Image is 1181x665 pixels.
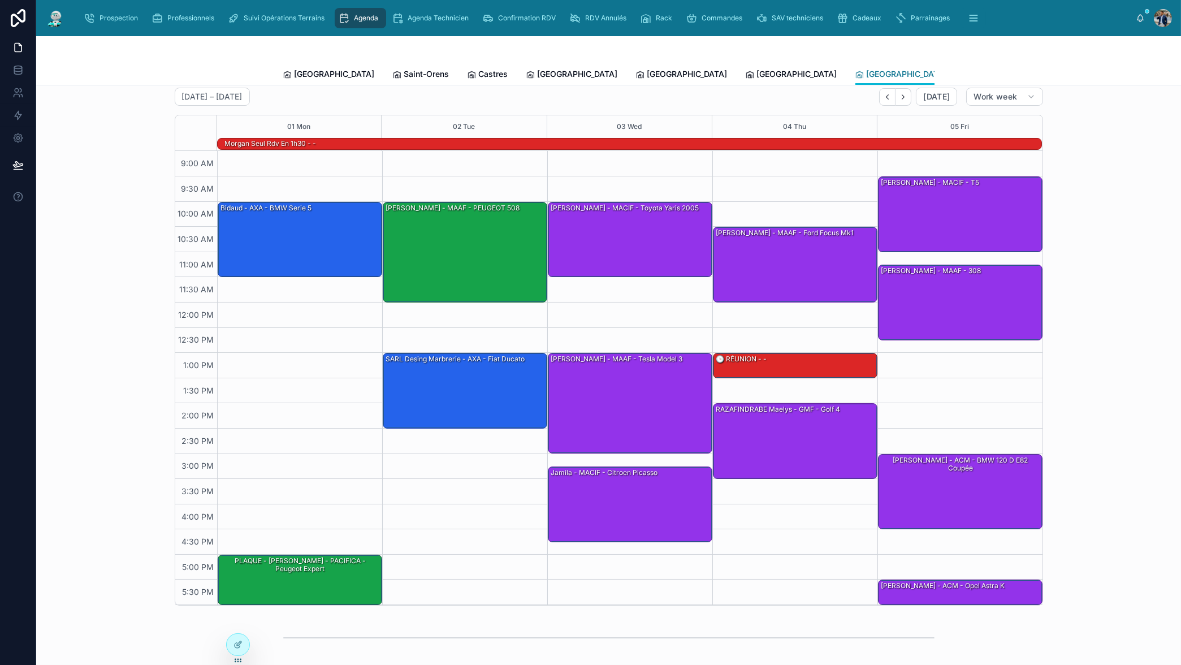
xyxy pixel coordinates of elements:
[182,91,243,102] h2: [DATE] – [DATE]
[538,68,618,80] span: [GEOGRAPHIC_DATA]
[179,158,217,168] span: 9:00 AM
[354,14,378,23] span: Agenda
[218,555,382,604] div: PLAQUE - [PERSON_NAME] - PACIFICA - Peugeot expert
[181,360,217,370] span: 1:00 PM
[879,265,1042,340] div: [PERSON_NAME] - MAAF - 308
[713,353,877,378] div: 🕒 RÉUNION - -
[179,512,217,521] span: 4:00 PM
[550,354,684,364] div: [PERSON_NAME] - MAAF - Tesla model 3
[404,68,449,80] span: Saint-Orens
[479,68,508,80] span: Castres
[550,468,659,478] div: Jamila - MACIF - Citroen picasso
[526,64,618,87] a: [GEOGRAPHIC_DATA]
[617,115,642,138] button: 03 Wed
[896,88,911,106] button: Next
[295,68,375,80] span: [GEOGRAPHIC_DATA]
[548,202,712,277] div: [PERSON_NAME] - MACIF - Toyota Yaris 2005
[224,8,332,28] a: Suivi Opérations Terrains
[75,6,1136,31] div: scrollable content
[682,8,750,28] a: Commandes
[757,68,837,80] span: [GEOGRAPHIC_DATA]
[179,486,217,496] span: 3:30 PM
[177,260,217,269] span: 11:00 AM
[855,64,947,85] a: [GEOGRAPHIC_DATA]
[656,14,672,23] span: Rack
[385,354,526,364] div: SARL Desing Marbrerie - AXA - Fiat ducato
[566,8,634,28] a: RDV Annulés
[388,8,477,28] a: Agenda Technicien
[879,580,1042,604] div: [PERSON_NAME] - ACM - Opel astra k
[752,8,831,28] a: SAV techniciens
[283,64,375,87] a: [GEOGRAPHIC_DATA]
[853,14,881,23] span: Cadeaux
[148,8,222,28] a: Professionnels
[713,404,877,478] div: RAZAFINDRABE Maelys - GMF - golf 4
[637,8,680,28] a: Rack
[179,537,217,546] span: 4:30 PM
[880,455,1041,474] div: [PERSON_NAME] - ACM - BMW 120 d e82 coupée
[879,177,1042,252] div: [PERSON_NAME] - MACIF - T5
[879,455,1042,529] div: [PERSON_NAME] - ACM - BMW 120 d e82 coupée
[647,68,728,80] span: [GEOGRAPHIC_DATA]
[167,14,214,23] span: Professionnels
[175,209,217,218] span: 10:00 AM
[385,203,521,213] div: [PERSON_NAME] - MAAF - PEUGEOT 508
[408,14,469,23] span: Agenda Technicien
[383,202,547,302] div: [PERSON_NAME] - MAAF - PEUGEOT 508
[179,184,217,193] span: 9:30 AM
[950,115,969,138] button: 05 Fri
[453,115,475,138] button: 02 Tue
[772,14,823,23] span: SAV techniciens
[974,92,1017,102] span: Work week
[287,115,310,138] button: 01 Mon
[550,203,700,213] div: [PERSON_NAME] - MACIF - Toyota Yaris 2005
[468,64,508,87] a: Castres
[179,436,217,446] span: 2:30 PM
[923,92,950,102] span: [DATE]
[966,88,1042,106] button: Work week
[177,284,217,294] span: 11:30 AM
[218,202,382,277] div: Bidaud - AXA - BMW serie 5
[715,228,855,238] div: [PERSON_NAME] - MAAF - Ford focus mk1
[746,64,837,87] a: [GEOGRAPHIC_DATA]
[916,88,957,106] button: [DATE]
[880,581,1006,591] div: [PERSON_NAME] - ACM - Opel astra k
[244,14,325,23] span: Suivi Opérations Terrains
[585,14,626,23] span: RDV Annulés
[880,266,983,276] div: [PERSON_NAME] - MAAF - 308
[479,8,564,28] a: Confirmation RDV
[393,64,449,87] a: Saint-Orens
[498,14,556,23] span: Confirmation RDV
[383,353,547,428] div: SARL Desing Marbrerie - AXA - Fiat ducato
[548,353,712,453] div: [PERSON_NAME] - MAAF - Tesla model 3
[335,8,386,28] a: Agenda
[223,138,317,149] div: Morgan seul rdv en 1h30 - -
[220,203,313,213] div: Bidaud - AXA - BMW serie 5
[880,178,981,188] div: [PERSON_NAME] - MACIF - T5
[548,467,712,542] div: Jamila - MACIF - Citroen picasso
[879,88,896,106] button: Back
[223,139,317,149] div: Morgan seul rdv en 1h30 - -
[911,14,950,23] span: Parrainages
[100,14,138,23] span: Prospection
[702,14,742,23] span: Commandes
[176,335,217,344] span: 12:30 PM
[715,354,768,364] div: 🕒 RÉUNION - -
[833,8,889,28] a: Cadeaux
[176,310,217,319] span: 12:00 PM
[783,115,806,138] button: 04 Thu
[220,556,381,575] div: PLAQUE - [PERSON_NAME] - PACIFICA - Peugeot expert
[180,562,217,572] span: 5:00 PM
[181,386,217,395] span: 1:30 PM
[713,227,877,302] div: [PERSON_NAME] - MAAF - Ford focus mk1
[45,9,66,27] img: App logo
[636,64,728,87] a: [GEOGRAPHIC_DATA]
[715,404,842,414] div: RAZAFINDRABE Maelys - GMF - golf 4
[179,411,217,420] span: 2:00 PM
[80,8,146,28] a: Prospection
